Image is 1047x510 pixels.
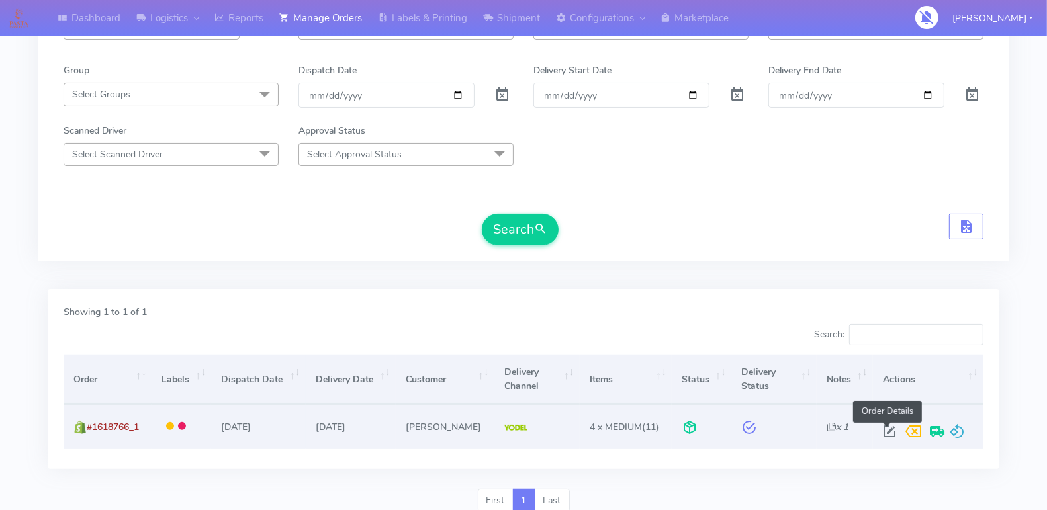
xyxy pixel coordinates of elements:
[590,421,659,433] span: (11)
[580,355,672,404] th: Items: activate to sort column ascending
[72,88,130,101] span: Select Groups
[396,355,494,404] th: Customer: activate to sort column ascending
[731,355,817,404] th: Delivery Status: activate to sort column ascending
[211,355,305,404] th: Dispatch Date: activate to sort column ascending
[211,404,305,448] td: [DATE]
[73,421,87,434] img: shopify.png
[72,148,163,161] span: Select Scanned Driver
[298,124,365,138] label: Approval Status
[827,421,848,433] i: x 1
[672,355,731,404] th: Status: activate to sort column ascending
[298,64,357,77] label: Dispatch Date
[64,124,126,138] label: Scanned Driver
[873,355,983,404] th: Actions: activate to sort column ascending
[533,64,612,77] label: Delivery Start Date
[494,355,580,404] th: Delivery Channel: activate to sort column ascending
[152,355,211,404] th: Labels: activate to sort column ascending
[64,355,152,404] th: Order: activate to sort column ascending
[396,404,494,448] td: [PERSON_NAME]
[504,425,527,431] img: Yodel
[849,324,983,345] input: Search:
[64,305,147,319] label: Showing 1 to 1 of 1
[64,64,89,77] label: Group
[482,214,559,245] button: Search
[768,64,841,77] label: Delivery End Date
[814,324,983,345] label: Search:
[87,421,139,433] span: #1618766_1
[817,355,873,404] th: Notes: activate to sort column ascending
[307,148,402,161] span: Select Approval Status
[306,404,396,448] td: [DATE]
[590,421,642,433] span: 4 x MEDIUM
[942,5,1043,32] button: [PERSON_NAME]
[306,355,396,404] th: Delivery Date: activate to sort column ascending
